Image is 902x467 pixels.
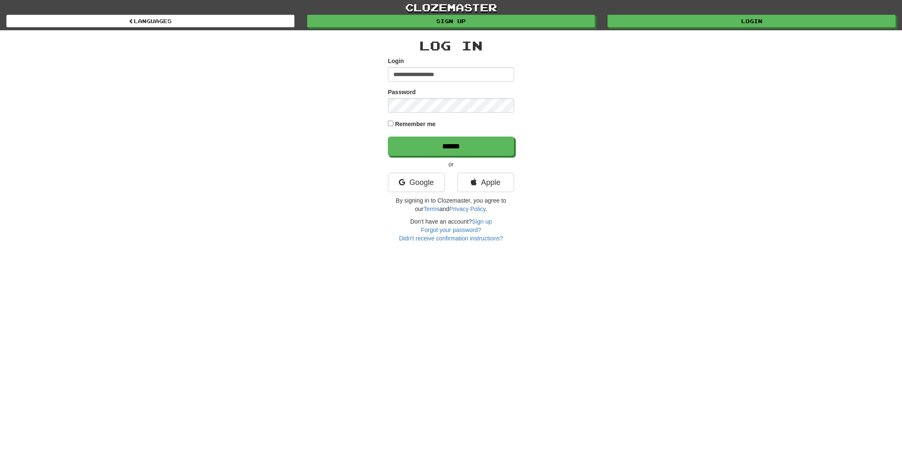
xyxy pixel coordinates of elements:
[388,196,514,213] p: By signing in to Clozemaster, you agree to our and .
[388,39,514,53] h2: Log In
[307,15,595,27] a: Sign up
[388,160,514,169] p: or
[388,217,514,243] div: Don't have an account?
[423,206,439,212] a: Terms
[421,227,481,233] a: Forgot your password?
[457,173,514,192] a: Apple
[388,173,445,192] a: Google
[388,88,416,96] label: Password
[608,15,896,27] a: Login
[6,15,294,27] a: Languages
[388,57,404,65] label: Login
[449,206,485,212] a: Privacy Policy
[395,120,436,128] label: Remember me
[399,235,503,242] a: Didn't receive confirmation instructions?
[472,218,492,225] a: Sign up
